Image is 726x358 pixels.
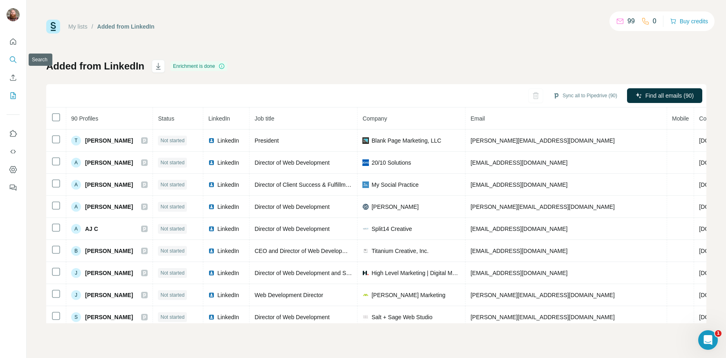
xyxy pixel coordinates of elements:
[208,226,215,232] img: LinkedIn logo
[362,226,369,232] img: company-logo
[362,292,369,298] img: company-logo
[254,204,329,210] span: Director of Web Development
[217,291,239,299] span: LinkedIn
[7,8,20,21] img: Avatar
[627,88,702,103] button: Find all emails (90)
[470,314,614,320] span: [PERSON_NAME][EMAIL_ADDRESS][DOMAIN_NAME]
[217,136,239,145] span: LinkedIn
[85,313,133,321] span: [PERSON_NAME]
[470,115,485,122] span: Email
[71,246,81,256] div: B
[362,314,369,320] img: company-logo
[254,248,355,254] span: CEO and Director of Web Development
[71,202,81,212] div: A
[68,23,88,30] a: My lists
[85,159,133,167] span: [PERSON_NAME]
[470,292,614,298] span: [PERSON_NAME][EMAIL_ADDRESS][DOMAIN_NAME]
[254,181,353,188] span: Director of Client Success & Fulfillment
[362,204,369,210] img: company-logo
[208,204,215,210] img: LinkedIn logo
[470,226,567,232] span: [EMAIL_ADDRESS][DOMAIN_NAME]
[371,225,412,233] span: Split14 Creative
[470,270,567,276] span: [EMAIL_ADDRESS][DOMAIN_NAME]
[645,92,694,100] span: Find all emails (90)
[97,22,155,31] div: Added from LinkedIn
[672,115,689,122] span: Mobile
[208,314,215,320] img: LinkedIn logo
[362,115,387,122] span: Company
[85,181,133,189] span: [PERSON_NAME]
[254,226,329,232] span: Director of Web Development
[217,225,239,233] span: LinkedIn
[470,248,567,254] span: [EMAIL_ADDRESS][DOMAIN_NAME]
[171,61,227,71] div: Enrichment is done
[85,225,98,233] span: AJ C
[7,126,20,141] button: Use Surfe on LinkedIn
[362,270,369,276] img: company-logo
[254,159,329,166] span: Director of Web Development
[217,247,239,255] span: LinkedIn
[7,34,20,49] button: Quick start
[254,314,329,320] span: Director of Web Development
[371,136,441,145] span: Blank Page Marketing, LLC
[71,224,81,234] div: A
[160,225,184,233] span: Not started
[371,291,445,299] span: [PERSON_NAME] Marketing
[362,248,369,254] img: company-logo
[254,137,279,144] span: President
[470,181,567,188] span: [EMAIL_ADDRESS][DOMAIN_NAME]
[208,159,215,166] img: LinkedIn logo
[158,115,174,122] span: Status
[85,247,133,255] span: [PERSON_NAME]
[653,16,656,26] p: 0
[71,158,81,168] div: A
[160,203,184,210] span: Not started
[46,60,144,73] h1: Added from LinkedIn
[85,203,133,211] span: [PERSON_NAME]
[371,313,432,321] span: Salt + Sage Web Studio
[46,20,60,34] img: Surfe Logo
[362,181,369,188] img: company-logo
[7,70,20,85] button: Enrich CSV
[7,144,20,159] button: Use Surfe API
[371,181,418,189] span: My Social Practice
[371,159,411,167] span: 20/10 Solutions
[208,115,230,122] span: LinkedIn
[208,181,215,188] img: LinkedIn logo
[7,162,20,177] button: Dashboard
[470,204,614,210] span: [PERSON_NAME][EMAIL_ADDRESS][DOMAIN_NAME]
[92,22,93,31] li: /
[217,313,239,321] span: LinkedIn
[254,270,362,276] span: Director of Web Development and Support
[698,330,718,350] iframe: Intercom live chat
[217,203,239,211] span: LinkedIn
[85,269,133,277] span: [PERSON_NAME]
[470,137,614,144] span: [PERSON_NAME][EMAIL_ADDRESS][DOMAIN_NAME]
[362,159,369,166] img: company-logo
[371,247,429,255] span: Titanium Creative, Inc.
[547,89,623,102] button: Sync all to Pipedrive (90)
[371,269,460,277] span: High Level Marketing | Digital Marketing
[208,292,215,298] img: LinkedIn logo
[7,180,20,195] button: Feedback
[7,52,20,67] button: Search
[85,136,133,145] span: [PERSON_NAME]
[71,180,81,190] div: A
[670,16,708,27] button: Buy credits
[208,248,215,254] img: LinkedIn logo
[160,313,184,321] span: Not started
[160,269,184,277] span: Not started
[362,137,369,144] img: company-logo
[160,181,184,188] span: Not started
[627,16,635,26] p: 99
[160,159,184,166] span: Not started
[85,291,133,299] span: [PERSON_NAME]
[160,247,184,255] span: Not started
[217,269,239,277] span: LinkedIn
[217,159,239,167] span: LinkedIn
[160,291,184,299] span: Not started
[71,268,81,278] div: J
[208,137,215,144] img: LinkedIn logo
[71,312,81,322] div: S
[470,159,567,166] span: [EMAIL_ADDRESS][DOMAIN_NAME]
